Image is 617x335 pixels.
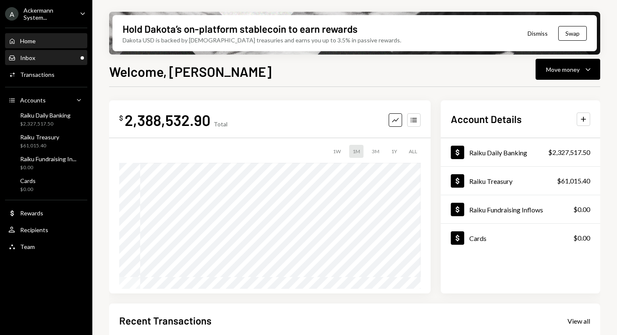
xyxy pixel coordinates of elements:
button: Move money [536,59,600,80]
a: Raiku Treasury$61,015.40 [441,167,600,195]
div: Transactions [20,71,55,78]
a: Raiku Daily Banking$2,327,517.50 [441,138,600,166]
div: $0.00 [20,186,36,193]
a: View all [567,316,590,325]
div: Total [214,120,227,128]
a: Raiku Fundraising In...$0.00 [5,153,87,173]
div: 1Y [388,145,400,158]
div: $ [119,114,123,122]
div: Recipients [20,226,48,233]
a: Team [5,239,87,254]
div: $0.00 [573,233,590,243]
div: Raiku Fundraising Inflows [469,206,543,214]
a: Raiku Fundraising Inflows$0.00 [441,195,600,223]
div: Ackermann System... [24,7,73,21]
div: A [5,7,18,21]
div: View all [567,317,590,325]
div: Inbox [20,54,35,61]
a: Recipients [5,222,87,237]
div: 1W [329,145,344,158]
div: $2,327,517.50 [548,147,590,157]
div: $2,327,517.50 [20,120,71,128]
button: Swap [558,26,587,41]
div: Raiku Treasury [20,133,59,141]
a: Accounts [5,92,87,107]
div: Raiku Treasury [469,177,512,185]
div: Raiku Daily Banking [20,112,71,119]
button: Dismiss [517,24,558,43]
a: Cards$0.00 [5,175,87,195]
a: Raiku Daily Banking$2,327,517.50 [5,109,87,129]
div: 3M [369,145,383,158]
h1: Welcome, [PERSON_NAME] [109,63,272,80]
div: $0.00 [20,164,76,171]
div: Rewards [20,209,43,217]
div: $0.00 [573,204,590,215]
div: Hold Dakota’s on-platform stablecoin to earn rewards [123,22,358,36]
a: Transactions [5,67,87,82]
div: $61,015.40 [20,142,59,149]
a: Cards$0.00 [441,224,600,252]
a: Rewards [5,205,87,220]
div: Raiku Daily Banking [469,149,527,157]
div: ALL [405,145,421,158]
a: Inbox [5,50,87,65]
h2: Recent Transactions [119,314,212,327]
div: Raiku Fundraising In... [20,155,76,162]
div: Cards [20,177,36,184]
div: Home [20,37,36,44]
div: Team [20,243,35,250]
div: Cards [469,234,486,242]
a: Raiku Treasury$61,015.40 [5,131,87,151]
a: Home [5,33,87,48]
div: Move money [546,65,580,74]
div: $61,015.40 [557,176,590,186]
div: 2,388,532.90 [125,110,210,129]
div: 1M [349,145,363,158]
div: Dakota USD is backed by [DEMOGRAPHIC_DATA] treasuries and earns you up to 3.5% in passive rewards. [123,36,401,44]
h2: Account Details [451,112,522,126]
div: Accounts [20,97,46,104]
